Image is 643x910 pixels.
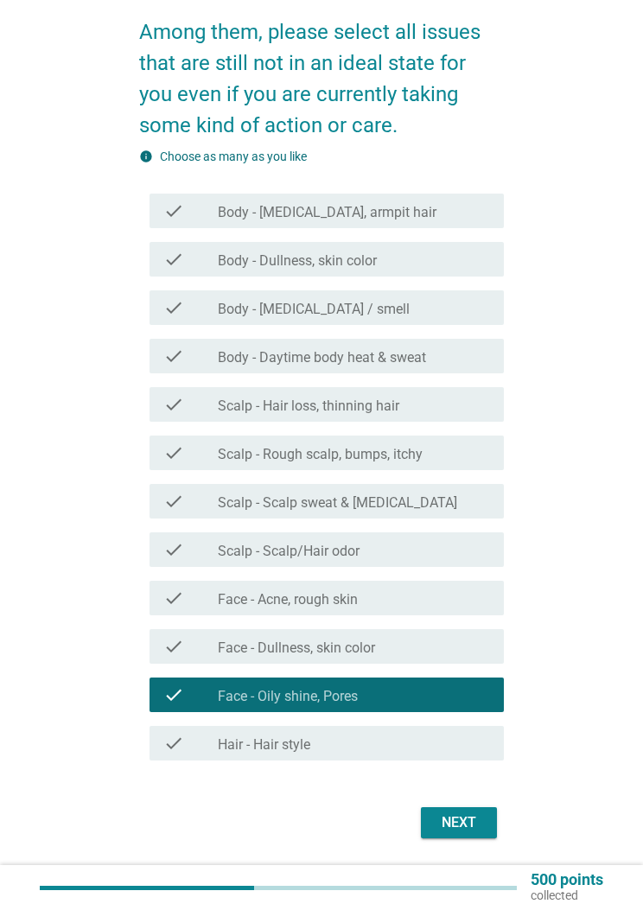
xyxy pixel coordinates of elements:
label: Body - Daytime body heat & sweat [218,349,426,366]
i: check [163,491,184,512]
i: check [163,200,184,221]
i: check [163,636,184,657]
div: Next [435,812,483,833]
label: Body - Dullness, skin color [218,252,377,270]
i: check [163,442,184,463]
p: 500 points [531,872,603,888]
i: check [163,297,184,318]
label: Scalp - Rough scalp, bumps, itchy [218,446,423,463]
label: Face - Oily shine, Pores [218,688,358,705]
label: Body - [MEDICAL_DATA] / smell [218,301,410,318]
label: Scalp - Hair loss, thinning hair [218,398,399,415]
label: Hair - Hair style [218,736,310,754]
label: Scalp - Scalp/Hair odor [218,543,360,560]
i: check [163,539,184,560]
i: check [163,588,184,608]
i: check [163,346,184,366]
button: Next [421,807,497,838]
i: check [163,394,184,415]
p: collected [531,888,603,903]
label: Body - [MEDICAL_DATA], armpit hair [218,204,436,221]
i: check [163,733,184,754]
label: Scalp - Scalp sweat & [MEDICAL_DATA] [218,494,457,512]
label: Face - Acne, rough skin [218,591,358,608]
i: info [139,150,153,163]
label: Face - Dullness, skin color [218,640,375,657]
i: check [163,684,184,705]
label: Choose as many as you like [160,150,307,163]
i: check [163,249,184,270]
